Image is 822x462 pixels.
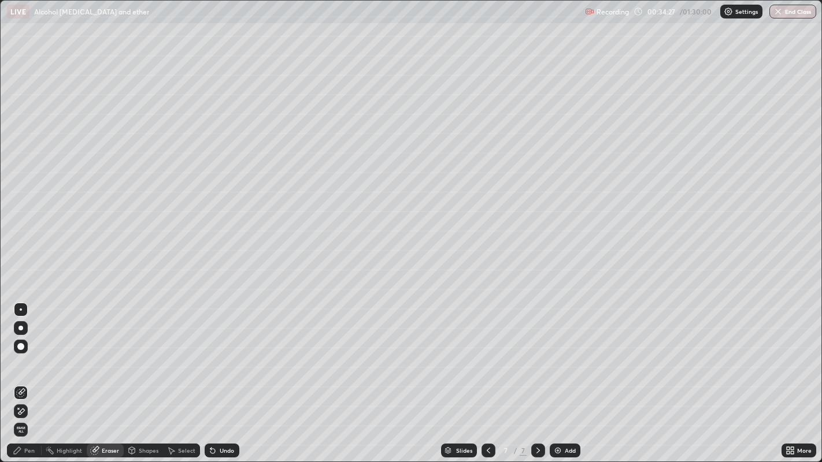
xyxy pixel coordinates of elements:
span: Erase all [14,426,27,433]
div: 7 [500,447,512,454]
img: add-slide-button [553,446,562,455]
p: Alcohol [MEDICAL_DATA] and ether [34,7,149,16]
div: Select [178,448,195,453]
img: end-class-cross [773,7,783,16]
div: Eraser [102,448,119,453]
div: Pen [24,448,35,453]
p: Recording [597,8,629,16]
div: 7 [520,445,527,456]
p: Settings [735,9,758,14]
div: More [797,448,812,453]
p: LIVE [10,7,26,16]
div: Highlight [57,448,82,453]
div: / [514,447,517,454]
button: End Class [769,5,816,18]
div: Slides [456,448,472,453]
div: Shapes [139,448,158,453]
div: Add [565,448,576,453]
img: class-settings-icons [724,7,733,16]
img: recording.375f2c34.svg [585,7,594,16]
div: Undo [220,448,234,453]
